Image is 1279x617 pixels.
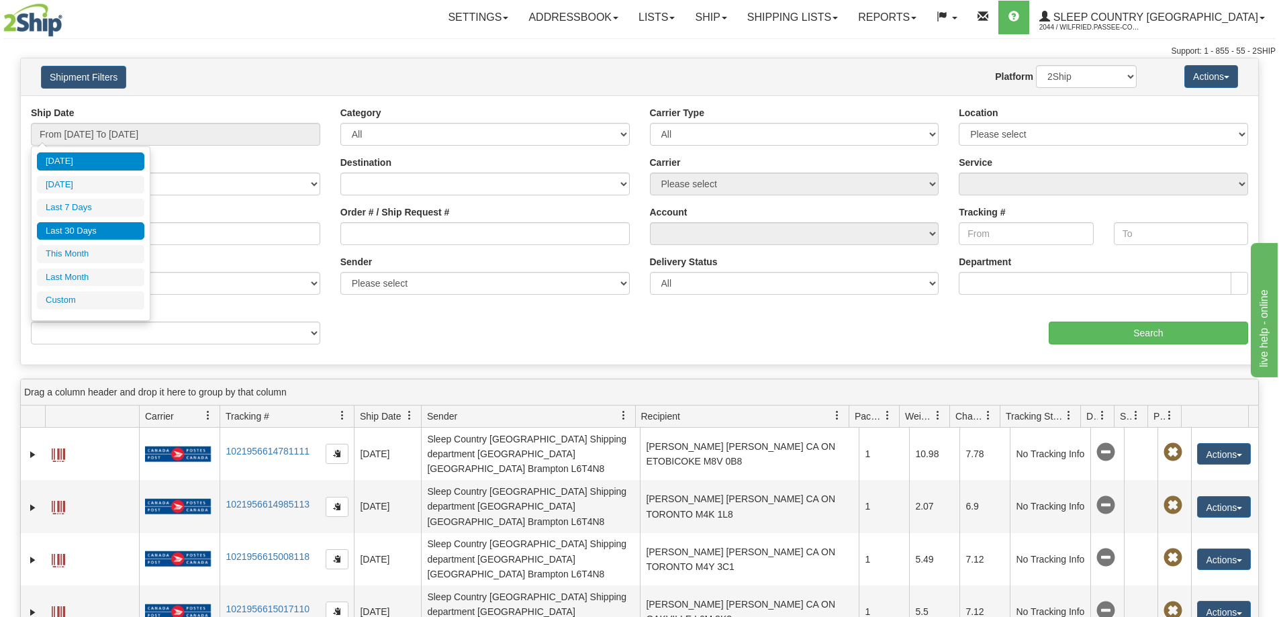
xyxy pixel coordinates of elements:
label: Destination [340,156,391,169]
label: Department [959,255,1011,269]
a: Packages filter column settings [876,404,899,427]
span: Tracking Status [1006,410,1064,423]
button: Copy to clipboard [326,497,348,517]
span: Packages [855,410,883,423]
label: Delivery Status [650,255,718,269]
a: Carrier filter column settings [197,404,220,427]
button: Shipment Filters [41,66,126,89]
a: Sleep Country [GEOGRAPHIC_DATA] 2044 / Wilfried.Passee-Coutrin [1029,1,1275,34]
label: Order # / Ship Request # [340,205,450,219]
button: Actions [1184,65,1238,88]
a: Weight filter column settings [927,404,949,427]
div: live help - online [10,8,124,24]
span: No Tracking Info [1096,443,1115,462]
span: Carrier [145,410,174,423]
td: [DATE] [354,533,421,585]
span: Tracking # [226,410,269,423]
td: 7.78 [959,428,1010,480]
span: Recipient [641,410,680,423]
a: Ship Date filter column settings [398,404,421,427]
a: 1021956614985113 [226,499,310,510]
a: Addressbook [518,1,628,34]
li: [DATE] [37,152,144,171]
span: No Tracking Info [1096,496,1115,515]
td: 5.49 [909,533,959,585]
button: Actions [1197,443,1251,465]
a: Label [52,548,65,569]
td: No Tracking Info [1010,480,1090,532]
a: Pickup Status filter column settings [1158,404,1181,427]
span: Pickup Not Assigned [1164,549,1182,567]
a: Shipment Issues filter column settings [1125,404,1147,427]
a: Tracking # filter column settings [331,404,354,427]
td: Sleep Country [GEOGRAPHIC_DATA] Shipping department [GEOGRAPHIC_DATA] [GEOGRAPHIC_DATA] Brampton ... [421,428,640,480]
td: [PERSON_NAME] [PERSON_NAME] CA ON TORONTO M4Y 3C1 [640,533,859,585]
a: 1021956615008118 [226,551,310,562]
span: Sender [427,410,457,423]
td: Sleep Country [GEOGRAPHIC_DATA] Shipping department [GEOGRAPHIC_DATA] [GEOGRAPHIC_DATA] Brampton ... [421,480,640,532]
button: Copy to clipboard [326,444,348,464]
td: 7.12 [959,533,1010,585]
td: [DATE] [354,428,421,480]
img: 20 - Canada Post [145,551,211,567]
td: [PERSON_NAME] [PERSON_NAME] CA ON TORONTO M4K 1L8 [640,480,859,532]
button: Copy to clipboard [326,549,348,569]
a: Label [52,495,65,516]
span: Ship Date [360,410,401,423]
span: Pickup Not Assigned [1164,496,1182,515]
span: Shipment Issues [1120,410,1131,423]
li: Last 7 Days [37,199,144,217]
a: Sender filter column settings [612,404,635,427]
label: Category [340,106,381,120]
li: Last 30 Days [37,222,144,240]
span: Charge [955,410,984,423]
label: Service [959,156,992,169]
a: Recipient filter column settings [826,404,849,427]
iframe: chat widget [1248,240,1278,377]
button: Actions [1197,496,1251,518]
span: Weight [905,410,933,423]
span: Pickup Not Assigned [1164,443,1182,462]
a: Charge filter column settings [977,404,1000,427]
img: 20 - Canada Post [145,446,211,463]
li: [DATE] [37,176,144,194]
li: Custom [37,291,144,310]
td: 1 [859,480,909,532]
td: No Tracking Info [1010,428,1090,480]
a: Label [52,442,65,464]
a: Delivery Status filter column settings [1091,404,1114,427]
li: Last Month [37,269,144,287]
td: [PERSON_NAME] [PERSON_NAME] CA ON ETOBICOKE M8V 0B8 [640,428,859,480]
li: This Month [37,245,144,263]
input: From [959,222,1093,245]
a: Shipping lists [737,1,848,34]
img: 20 - Canada Post [145,498,211,515]
img: logo2044.jpg [3,3,62,37]
td: [DATE] [354,480,421,532]
a: 1021956615017110 [226,604,310,614]
input: To [1114,222,1248,245]
a: Expand [26,501,40,514]
a: Expand [26,553,40,567]
span: Sleep Country [GEOGRAPHIC_DATA] [1050,11,1258,23]
div: grid grouping header [21,379,1258,406]
input: Search [1049,322,1248,344]
span: Pickup Status [1153,410,1165,423]
td: Sleep Country [GEOGRAPHIC_DATA] Shipping department [GEOGRAPHIC_DATA] [GEOGRAPHIC_DATA] Brampton ... [421,533,640,585]
button: Actions [1197,549,1251,570]
label: Sender [340,255,372,269]
td: No Tracking Info [1010,533,1090,585]
span: Delivery Status [1086,410,1098,423]
a: Tracking Status filter column settings [1057,404,1080,427]
td: 6.9 [959,480,1010,532]
label: Account [650,205,688,219]
a: Ship [685,1,737,34]
td: 10.98 [909,428,959,480]
label: Carrier Type [650,106,704,120]
a: Reports [848,1,927,34]
label: Location [959,106,998,120]
label: Ship Date [31,106,75,120]
label: Tracking # [959,205,1005,219]
div: Support: 1 - 855 - 55 - 2SHIP [3,46,1276,57]
label: Platform [995,70,1033,83]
